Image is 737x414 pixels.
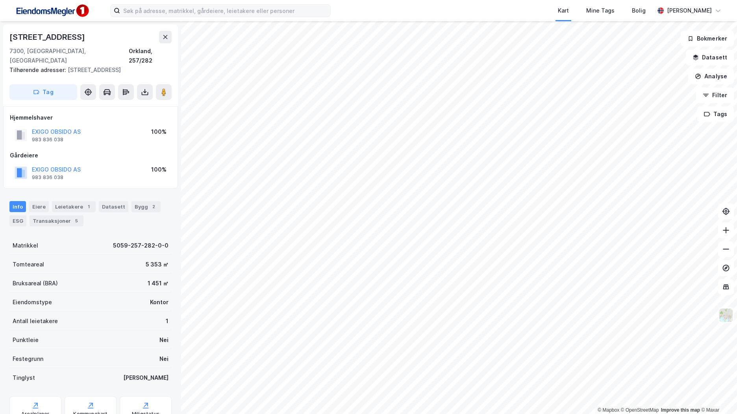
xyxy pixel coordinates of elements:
button: Analyse [688,68,734,84]
iframe: Chat Widget [698,376,737,414]
div: 5 353 ㎡ [146,260,169,269]
span: Tilhørende adresser: [9,67,68,73]
div: Nei [159,335,169,345]
div: 100% [151,127,167,137]
div: Kontor [150,298,169,307]
a: Mapbox [598,407,619,413]
div: ESG [9,215,26,226]
a: Improve this map [661,407,700,413]
div: Kontrollprogram for chat [698,376,737,414]
div: Punktleie [13,335,39,345]
div: 983 836 038 [32,137,63,143]
div: [STREET_ADDRESS] [9,31,87,43]
div: Kart [558,6,569,15]
div: Eiere [29,201,49,212]
div: Leietakere [52,201,96,212]
div: 7300, [GEOGRAPHIC_DATA], [GEOGRAPHIC_DATA] [9,46,129,65]
img: F4PB6Px+NJ5v8B7XTbfpPpyloAAAAASUVORK5CYII= [13,2,91,20]
div: Info [9,201,26,212]
a: OpenStreetMap [621,407,659,413]
div: Bygg [131,201,161,212]
div: Eiendomstype [13,298,52,307]
div: 983 836 038 [32,174,63,181]
img: Z [718,308,733,323]
div: Tinglyst [13,373,35,383]
div: Antall leietakere [13,316,58,326]
div: Bolig [632,6,646,15]
div: Datasett [99,201,128,212]
div: 1 451 ㎡ [148,279,169,288]
input: Søk på adresse, matrikkel, gårdeiere, leietakere eller personer [120,5,330,17]
div: Bruksareal (BRA) [13,279,58,288]
div: 100% [151,165,167,174]
div: 2 [150,203,157,211]
div: Tomteareal [13,260,44,269]
button: Datasett [686,50,734,65]
div: 5059-257-282-0-0 [113,241,169,250]
button: Bokmerker [681,31,734,46]
div: Festegrunn [13,354,43,364]
div: [PERSON_NAME] [123,373,169,383]
div: 1 [85,203,93,211]
button: Tags [697,106,734,122]
div: 1 [166,316,169,326]
div: Matrikkel [13,241,38,250]
div: [STREET_ADDRESS] [9,65,165,75]
button: Filter [696,87,734,103]
div: Transaksjoner [30,215,83,226]
div: Gårdeiere [10,151,171,160]
div: Nei [159,354,169,364]
button: Tag [9,84,77,100]
div: [PERSON_NAME] [667,6,712,15]
div: Hjemmelshaver [10,113,171,122]
div: 5 [72,217,80,225]
div: Mine Tags [586,6,615,15]
div: Orkland, 257/282 [129,46,172,65]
